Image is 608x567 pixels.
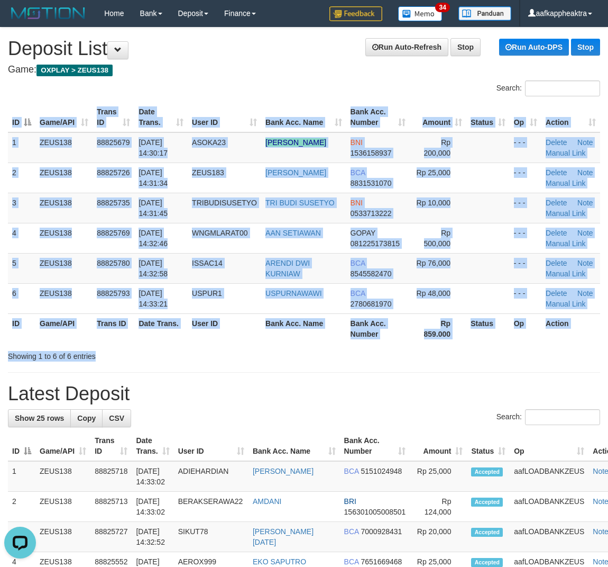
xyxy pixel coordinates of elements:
[398,6,443,21] img: Button%20Memo.svg
[8,313,35,344] th: ID
[344,467,359,475] span: BCA
[248,431,340,461] th: Bank Acc. Name: activate to sort column ascending
[132,461,173,492] td: [DATE] 14:33:02
[577,289,593,298] a: Note
[510,283,541,313] td: - - -
[8,431,35,461] th: ID: activate to sort column descending
[35,461,90,492] td: ZEUS138
[8,383,600,404] h1: Latest Deposit
[410,492,467,522] td: Rp 124,000
[93,313,134,344] th: Trans ID
[8,283,35,313] td: 6
[97,138,130,147] span: 88825679
[8,65,600,75] h4: Game:
[467,431,510,461] th: Status: activate to sort column ascending
[499,39,569,56] a: Run Auto-DPS
[351,168,365,177] span: BCA
[35,132,93,163] td: ZEUS138
[8,223,35,253] td: 4
[35,522,90,552] td: ZEUS138
[192,199,257,207] span: TRIBUDISUSETYO
[265,289,322,298] a: USPURNAWAWI
[346,102,410,132] th: Bank Acc. Number: activate to sort column ascending
[546,289,567,298] a: Delete
[70,409,103,427] a: Copy
[35,431,90,461] th: Game/API: activate to sort column ascending
[450,38,481,56] a: Stop
[346,313,410,344] th: Bank Acc. Number
[134,313,188,344] th: Date Trans.
[510,193,541,223] td: - - -
[174,431,248,461] th: User ID: activate to sort column ascending
[192,289,222,298] span: USPUR1
[546,168,567,177] a: Delete
[35,313,93,344] th: Game/API
[577,138,593,147] a: Note
[192,259,223,267] span: ISSAC14
[577,168,593,177] a: Note
[134,102,188,132] th: Date Trans.: activate to sort column ascending
[344,527,359,536] span: BCA
[546,149,586,157] a: Manual Link
[510,522,588,552] td: aafLOADBANKZEUS
[90,522,132,552] td: 88825727
[109,414,124,422] span: CSV
[510,253,541,283] td: - - -
[410,431,467,461] th: Amount: activate to sort column ascending
[188,102,261,132] th: User ID: activate to sort column ascending
[510,223,541,253] td: - - -
[340,431,410,461] th: Bank Acc. Number: activate to sort column ascending
[265,168,326,177] a: [PERSON_NAME]
[8,163,35,193] td: 2
[35,193,93,223] td: ZEUS138
[471,528,503,537] span: Accepted
[417,168,451,177] span: Rp 25,000
[410,313,466,344] th: Rp 859.000
[253,497,281,506] a: AMDANI
[466,313,510,344] th: Status
[435,3,449,12] span: 34
[361,527,402,536] span: Copy 7000928431 to clipboard
[97,199,130,207] span: 88825735
[351,269,392,278] span: Copy 8545582470 to clipboard
[97,168,130,177] span: 88825726
[93,102,134,132] th: Trans ID: activate to sort column ascending
[97,289,130,298] span: 88825793
[466,102,510,132] th: Status: activate to sort column ascending
[8,38,600,59] h1: Deposit List
[36,65,113,76] span: OXPLAY > ZEUS138
[458,6,511,21] img: panduan.png
[174,522,248,552] td: SIKUT78
[344,508,406,516] span: Copy 156301005008501 to clipboard
[139,229,168,248] span: [DATE] 14:32:46
[496,409,600,425] label: Search:
[192,168,224,177] span: ZEUS183
[253,527,314,546] a: [PERSON_NAME][DATE]
[351,199,363,207] span: BNI
[253,557,306,566] a: EKO SAPUTRO
[35,253,93,283] td: ZEUS138
[351,209,392,218] span: Copy 0533713222 to clipboard
[35,223,93,253] td: ZEUS138
[471,467,503,476] span: Accepted
[351,289,365,298] span: BCA
[35,283,93,313] td: ZEUS138
[546,179,586,187] a: Manual Link
[577,199,593,207] a: Note
[265,199,335,207] a: TRI BUDI SUSETYO
[410,522,467,552] td: Rp 20,000
[496,80,600,96] label: Search:
[424,138,451,157] span: Rp 200,000
[35,102,93,132] th: Game/API: activate to sort column ascending
[541,102,600,132] th: Action: activate to sort column ascending
[132,492,173,522] td: [DATE] 14:33:02
[351,259,365,267] span: BCA
[8,102,35,132] th: ID: activate to sort column descending
[510,492,588,522] td: aafLOADBANKZEUS
[351,300,392,308] span: Copy 2780681970 to clipboard
[90,431,132,461] th: Trans ID: activate to sort column ascending
[351,149,392,157] span: Copy 1536158937 to clipboard
[329,6,382,21] img: Feedback.jpg
[546,209,586,218] a: Manual Link
[510,461,588,492] td: aafLOADBANKZEUS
